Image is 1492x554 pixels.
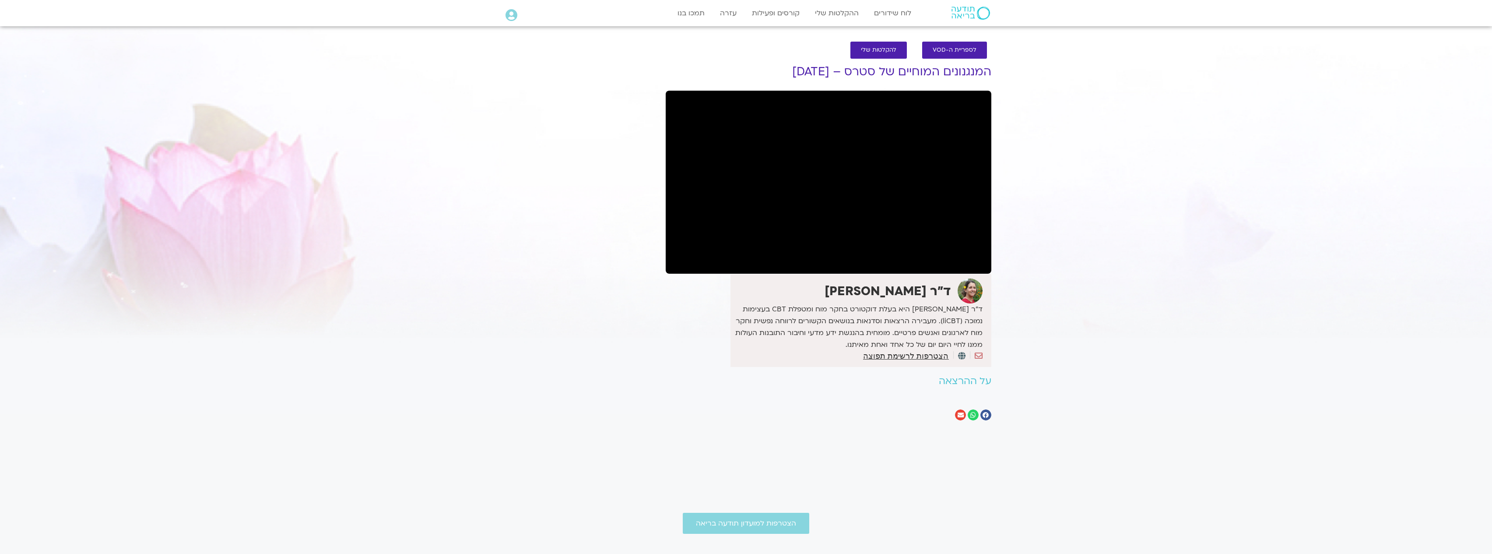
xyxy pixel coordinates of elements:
[951,7,990,20] img: תודעה בריאה
[748,5,804,21] a: קורסים ופעילות
[696,519,796,527] span: הצטרפות למועדון תודעה בריאה
[811,5,863,21] a: ההקלטות שלי
[850,42,907,59] a: להקלטות שלי
[825,283,951,300] strong: ד"ר [PERSON_NAME]
[958,279,983,303] img: ד"ר נועה אלבלדה
[666,65,991,78] h1: המנגנונים המוחיים של סטרס – [DATE]
[922,42,987,59] a: לספריית ה-VOD
[863,352,948,360] a: הצטרפות לרשימת תפוצה
[870,5,916,21] a: לוח שידורים
[666,376,991,387] h2: על ההרצאה
[733,303,982,351] p: ד״ר [PERSON_NAME] היא בעלת דוקטורט בחקר מוח ומטפלת CBT בעצימות נמוכה (liCBT). מעבירה הרצאות וסדנא...
[716,5,741,21] a: עזרה
[955,409,966,420] div: שיתוף ב email
[861,47,896,53] span: להקלטות שלי
[968,409,979,420] div: שיתוף ב whatsapp
[673,5,709,21] a: תמכו בנו
[980,409,991,420] div: שיתוף ב facebook
[683,513,809,534] a: הצטרפות למועדון תודעה בריאה
[933,47,976,53] span: לספריית ה-VOD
